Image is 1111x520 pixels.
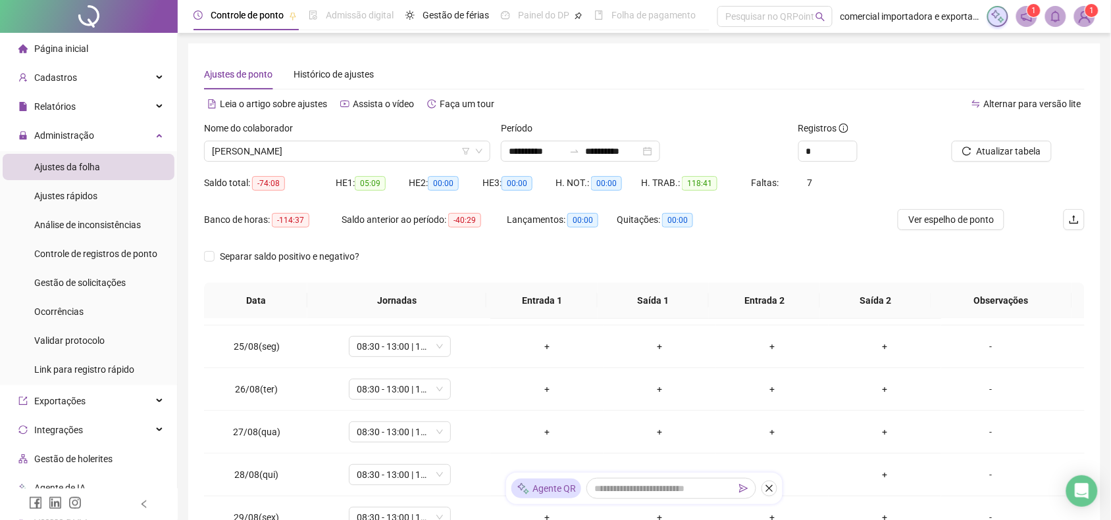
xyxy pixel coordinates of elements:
[29,496,42,509] span: facebook
[207,99,217,108] span: file-text
[204,121,301,135] label: Nome do colaborador
[34,335,105,346] span: Validar protocolo
[575,12,582,20] span: pushpin
[614,425,706,439] div: +
[409,176,482,191] div: HE 2:
[662,213,693,227] span: 00:00
[1032,6,1037,15] span: 1
[1066,475,1098,507] div: Open Intercom Messenger
[204,283,307,319] th: Data
[34,483,86,493] span: Agente de IA
[18,454,28,463] span: apartment
[798,121,848,135] span: Registros
[18,44,28,53] span: home
[220,99,327,109] span: Leia o artigo sobre ajustes
[517,482,530,496] img: sparkle-icon.fc2bf0ac1784a2077858766a79e2daf3.svg
[839,339,931,354] div: +
[235,384,278,394] span: 26/08(ter)
[1069,214,1079,225] span: upload
[34,425,83,435] span: Integrações
[1027,4,1041,17] sup: 1
[357,422,443,442] span: 08:30 - 13:00 | 14:00 - 18:30
[355,176,386,191] span: 05:09
[952,339,1029,354] div: -
[839,467,931,482] div: +
[475,147,483,155] span: down
[1050,11,1062,22] span: bell
[1021,11,1033,22] span: notification
[991,9,1005,24] img: sparkle-icon.fc2bf0ac1784a2077858766a79e2daf3.svg
[591,176,622,191] span: 00:00
[594,11,604,20] span: book
[428,176,459,191] span: 00:00
[501,121,541,135] label: Período
[518,10,569,20] span: Painel do DP
[234,469,278,480] span: 28/08(qui)
[598,283,709,319] th: Saída 1
[307,283,486,319] th: Jornadas
[34,306,84,317] span: Ocorrências
[555,176,641,191] div: H. NOT.:
[1085,4,1098,17] sup: Atualize o seu contato no menu Meus Dados
[405,11,415,20] span: sun
[1090,6,1095,15] span: 1
[140,500,149,509] span: left
[614,467,706,482] div: +
[252,176,285,191] span: -74:08
[289,12,297,20] span: pushpin
[502,176,532,191] span: 00:00
[233,427,280,437] span: 27/08(qua)
[34,364,134,375] span: Link para registro rápido
[34,101,76,112] span: Relatórios
[309,11,318,20] span: file-done
[839,382,931,396] div: +
[427,99,436,108] span: history
[682,176,717,191] span: 118:41
[357,465,443,485] span: 08:30 - 13:00 | 14:00 - 18:30
[357,379,443,399] span: 08:30 - 13:00 | 14:00 - 18:30
[840,9,979,24] span: comercial importadora e exportadora cone LTDA
[501,425,592,439] div: +
[34,72,77,83] span: Cadastros
[569,146,580,156] span: to
[952,141,1052,162] button: Atualizar tabela
[727,382,818,396] div: +
[340,99,349,108] span: youtube
[212,141,482,161] span: ADAILSON SOUZA DA CUNHA
[971,99,981,108] span: swap
[294,69,374,80] span: Histórico de ajustes
[462,147,470,155] span: filter
[34,162,100,172] span: Ajustes da folha
[18,73,28,82] span: user-add
[357,337,443,356] span: 08:30 - 13:00 | 14:00 - 18:30
[34,191,97,201] span: Ajustes rápidos
[808,177,813,188] span: 7
[423,10,489,20] span: Gestão de férias
[501,467,592,482] div: +
[709,283,820,319] th: Entrada 2
[611,10,696,20] span: Folha de pagamento
[617,212,727,227] div: Quitações:
[839,425,931,439] div: +
[962,147,971,156] span: reload
[569,146,580,156] span: swap-right
[501,382,592,396] div: +
[727,339,818,354] div: +
[952,467,1029,482] div: -
[931,283,1072,319] th: Observações
[326,10,394,20] span: Admissão digital
[482,176,555,191] div: HE 3:
[204,69,272,80] span: Ajustes de ponto
[342,212,507,227] div: Saldo anterior ao período:
[18,102,28,111] span: file
[984,99,1081,109] span: Alternar para versão lite
[614,339,706,354] div: +
[204,176,336,191] div: Saldo total:
[839,124,848,133] span: info-circle
[204,212,342,227] div: Banco de horas:
[815,12,825,22] span: search
[272,213,309,227] span: -114:37
[448,213,481,227] span: -40:29
[941,293,1062,308] span: Observações
[34,277,126,288] span: Gestão de solicitações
